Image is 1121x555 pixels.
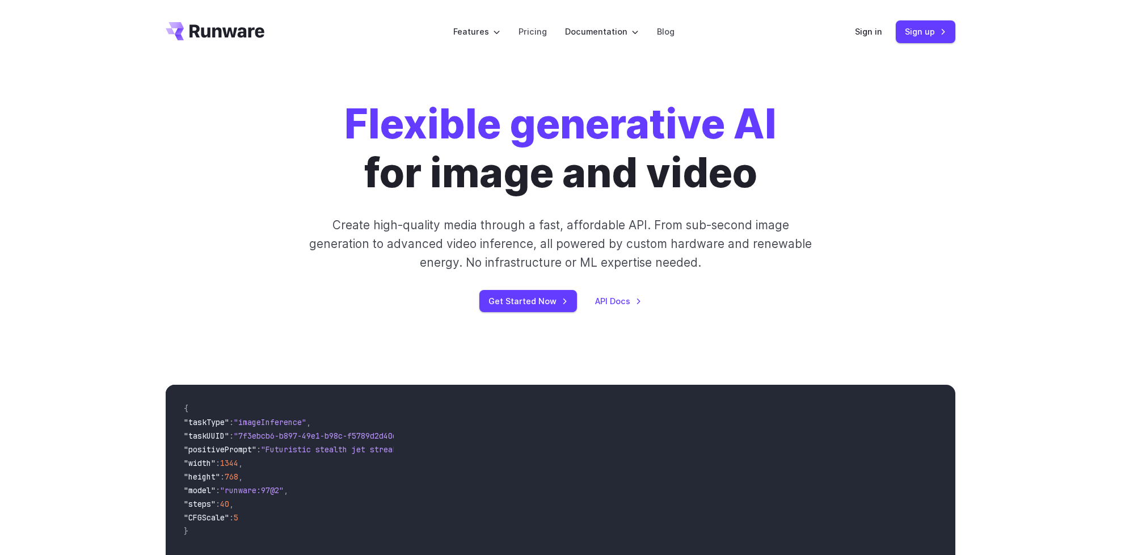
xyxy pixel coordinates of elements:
span: : [216,499,220,509]
a: Pricing [519,25,547,38]
span: "Futuristic stealth jet streaking through a neon-lit cityscape with glowing purple exhaust" [261,444,674,455]
span: "7f3ebcb6-b897-49e1-b98c-f5789d2d40d7" [234,431,406,441]
span: , [238,458,243,468]
a: Sign up [896,20,955,43]
p: Create high-quality media through a fast, affordable API. From sub-second image generation to adv... [308,216,814,272]
span: , [284,485,288,495]
h1: for image and video [344,100,777,197]
span: : [229,417,234,427]
span: "width" [184,458,216,468]
span: "CFGScale" [184,512,229,523]
span: "positivePrompt" [184,444,256,455]
span: : [229,512,234,523]
span: "runware:97@2" [220,485,284,495]
a: Sign in [855,25,882,38]
label: Documentation [565,25,639,38]
a: Get Started Now [479,290,577,312]
span: "steps" [184,499,216,509]
span: : [216,458,220,468]
span: 1344 [220,458,238,468]
span: : [216,485,220,495]
span: "imageInference" [234,417,306,427]
label: Features [453,25,500,38]
span: "height" [184,472,220,482]
span: , [229,499,234,509]
span: 5 [234,512,238,523]
span: : [220,472,225,482]
span: : [229,431,234,441]
span: { [184,403,188,414]
strong: Flexible generative AI [344,99,777,148]
a: Go to / [166,22,264,40]
span: "taskType" [184,417,229,427]
span: } [184,526,188,536]
span: , [238,472,243,482]
a: Blog [657,25,675,38]
span: "taskUUID" [184,431,229,441]
span: 40 [220,499,229,509]
span: 768 [225,472,238,482]
span: , [306,417,311,427]
a: API Docs [595,295,642,308]
span: : [256,444,261,455]
span: "model" [184,485,216,495]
